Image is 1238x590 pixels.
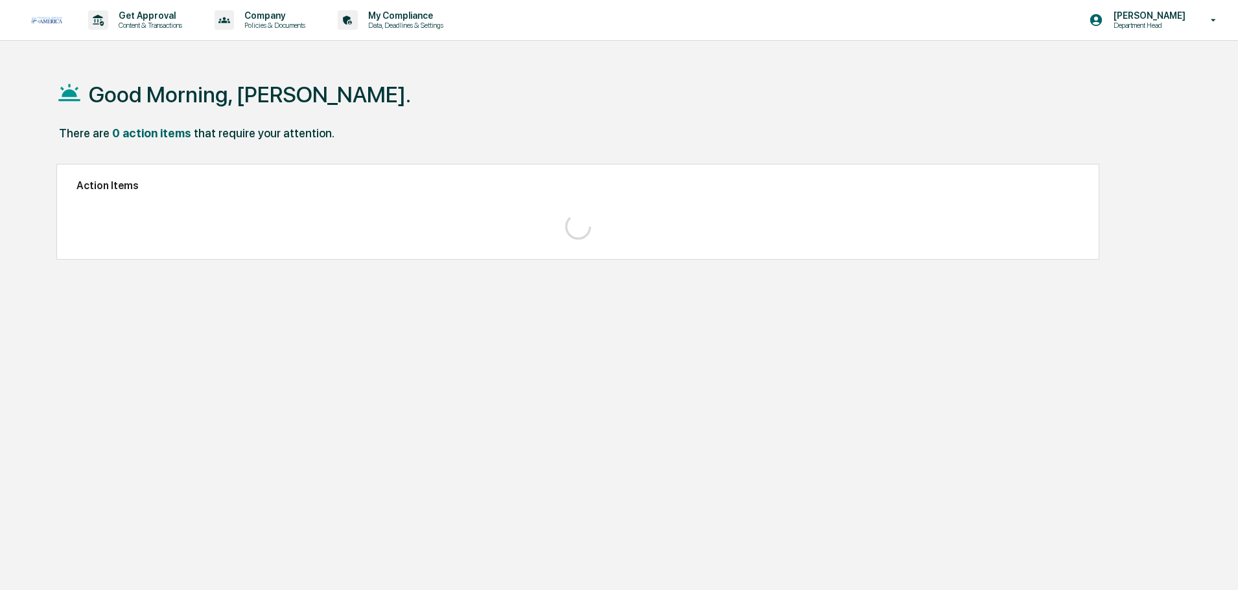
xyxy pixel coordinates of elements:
[108,10,189,21] p: Get Approval
[112,126,191,140] div: 0 action items
[31,17,62,23] img: logo
[234,21,312,30] p: Policies & Documents
[194,126,334,140] div: that require your attention.
[59,126,110,140] div: There are
[89,82,411,108] h1: Good Morning, [PERSON_NAME].
[1103,10,1192,21] p: [PERSON_NAME]
[1103,21,1192,30] p: Department Head
[358,10,450,21] p: My Compliance
[234,10,312,21] p: Company
[108,21,189,30] p: Content & Transactions
[76,179,1079,192] h2: Action Items
[358,21,450,30] p: Data, Deadlines & Settings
